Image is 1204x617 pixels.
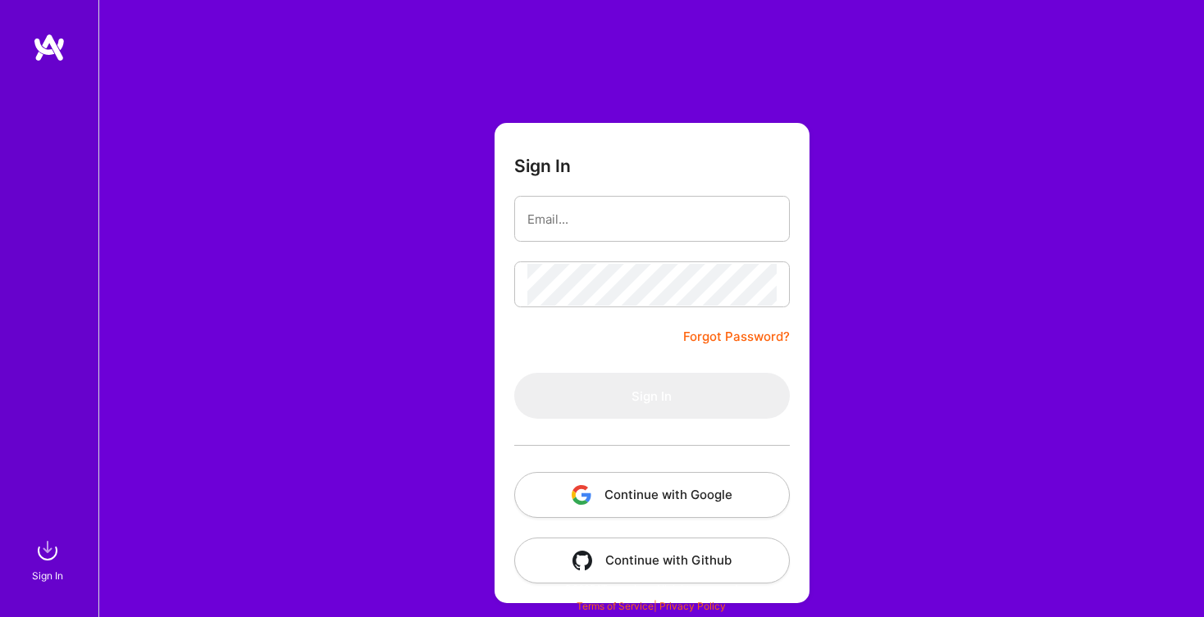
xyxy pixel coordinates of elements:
button: Continue with Google [514,472,790,518]
button: Sign In [514,373,790,419]
a: Terms of Service [577,600,654,612]
img: icon [572,551,592,570]
button: Continue with Github [514,538,790,583]
h3: Sign In [514,156,571,176]
a: sign inSign In [34,534,64,584]
span: | [577,600,726,612]
img: logo [33,33,66,62]
div: Sign In [32,567,63,584]
a: Forgot Password? [683,327,790,347]
img: icon [572,485,591,505]
a: Privacy Policy [659,600,726,612]
div: © 2025 ATeams Inc., All rights reserved. [98,568,1204,609]
input: Email... [527,198,777,240]
img: sign in [31,534,64,567]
